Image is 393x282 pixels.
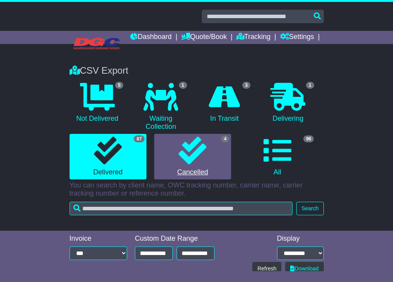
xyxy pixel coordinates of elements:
[221,135,229,142] span: 4
[115,82,123,89] span: 5
[70,80,126,126] a: 5 Not Delivered
[242,82,250,89] span: 3
[236,31,271,44] a: Tracking
[306,82,314,89] span: 1
[277,235,324,243] div: Display
[70,134,146,179] a: 87 Delivered
[70,235,128,243] div: Invoice
[197,80,253,126] a: 3 In Transit
[303,135,314,142] span: 96
[280,31,314,44] a: Settings
[181,31,227,44] a: Quote/Book
[154,134,231,179] a: 4 Cancelled
[179,82,187,89] span: 1
[260,80,316,126] a: 1 Delivering
[133,80,189,134] a: 1 Waiting Collection
[66,65,328,76] div: CSV Export
[135,235,214,243] div: Custom Date Range
[130,31,172,44] a: Dashboard
[70,181,324,198] p: You can search by client name, OWC tracking number, carrier name, carrier tracking number or refe...
[296,202,323,215] button: Search
[252,262,281,275] button: Refresh
[134,135,144,142] span: 87
[239,134,316,179] a: 96 All
[285,262,323,275] a: Download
